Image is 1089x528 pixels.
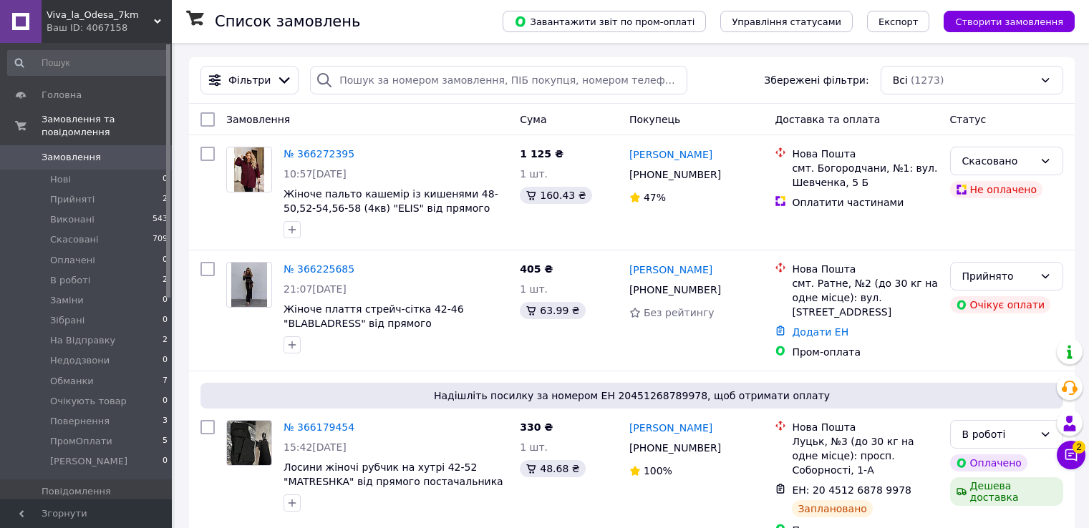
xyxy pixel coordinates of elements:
span: 1 125 ₴ [520,148,563,160]
span: Без рейтингу [644,307,715,318]
span: (1273) [911,74,944,86]
button: Завантажити звіт по пром-оплаті [503,11,706,32]
span: Viva_la_Odesa_7km [47,9,154,21]
div: Скасовано [962,153,1034,169]
a: Фото товару [226,420,272,466]
img: Фото товару [231,263,267,307]
div: Нова Пошта [792,147,938,161]
span: Замовлення та повідомлення [42,113,172,139]
span: 0 [163,173,168,186]
h1: Список замовлень [215,13,360,30]
span: 3 [163,415,168,428]
div: Оплачено [950,454,1027,471]
a: Додати ЕН [792,326,848,338]
a: [PERSON_NAME] [629,421,712,435]
button: Управління статусами [720,11,853,32]
span: На Відправку [50,334,115,347]
span: 47% [644,192,666,203]
div: Не оплачено [950,181,1042,198]
a: [PERSON_NAME] [629,147,712,162]
div: Луцьк, №3 (до 30 кг на одне місце): просп. Соборності, 1-А [792,434,938,477]
a: [PERSON_NAME] [629,263,712,277]
span: 1 шт. [520,441,548,453]
span: Головна [42,89,82,102]
div: [PHONE_NUMBER] [626,438,724,458]
span: Замовлення [42,151,101,164]
a: № 366179454 [284,421,354,433]
span: Доставка та оплата [775,114,880,125]
span: Обманки [50,375,94,388]
span: Виконані [50,213,95,226]
button: Чат з покупцем2 [1057,441,1085,469]
span: ЕН: 20 4512 6878 9978 [792,484,911,496]
span: Статус [950,114,987,125]
span: 2 [163,193,168,206]
img: Фото товару [227,421,271,465]
div: 160.43 ₴ [520,187,591,204]
span: 7 [163,375,168,388]
button: Експорт [867,11,930,32]
span: Зібрані [50,314,84,327]
span: 1 шт. [520,168,548,180]
span: Скасовані [50,233,99,246]
span: ПромОплати [50,435,112,448]
div: смт. Богородчани, №1: вул. Шевченка, 5 Б [792,161,938,190]
div: Ваш ID: 4067158 [47,21,172,34]
span: Надішліть посилку за номером ЕН 20451268789978, щоб отримати оплату [206,388,1057,403]
span: Фільтри [228,73,271,87]
span: 10:57[DATE] [284,168,347,180]
span: 0 [163,294,168,307]
span: В роботі [50,274,90,287]
span: Збережені фільтри: [764,73,868,87]
span: 0 [163,455,168,468]
span: 2 [1073,441,1085,454]
span: 2 [163,274,168,287]
span: Замовлення [226,114,290,125]
span: Заміни [50,294,84,307]
div: Нова Пошта [792,420,938,434]
div: Заплановано [792,500,873,517]
span: Управління статусами [732,16,841,27]
span: 330 ₴ [520,421,553,433]
div: В роботі [962,426,1034,442]
span: Cума [520,114,546,125]
div: смт. Ратне, №2 (до 30 кг на одне місце): вул. [STREET_ADDRESS] [792,276,938,319]
span: Повідомлення [42,485,111,498]
span: 15:42[DATE] [284,441,347,453]
span: Завантажити звіт по пром-оплаті [514,15,694,28]
span: Покупець [629,114,680,125]
span: 2 [163,334,168,347]
img: Фото товару [234,147,264,192]
div: Дешева доставка [950,477,1063,506]
span: 0 [163,314,168,327]
span: Нові [50,173,71,186]
span: 0 [163,354,168,367]
div: Нова Пошта [792,262,938,276]
div: 48.68 ₴ [520,460,585,477]
span: 21:07[DATE] [284,283,347,295]
span: 0 [163,254,168,267]
span: Повернення [50,415,110,428]
span: Жіноче плаття стрейч-сітка 42-46 "BLABLADRESS" від прямого постачальника [284,303,464,343]
span: 5 [163,435,168,448]
input: Пошук [7,50,169,76]
div: Прийнято [962,268,1034,284]
div: Очікує оплати [950,296,1051,313]
span: 0 [163,395,168,408]
input: Пошук за номером замовлення, ПІБ покупця, номером телефону, Email, номером накладної [310,66,687,94]
div: Пром-оплата [792,345,938,359]
a: Фото товару [226,147,272,192]
a: № 366225685 [284,263,354,275]
a: Створити замовлення [929,15,1075,26]
span: [PERSON_NAME] [50,455,127,468]
div: [PHONE_NUMBER] [626,165,724,185]
a: Фото товару [226,262,272,308]
a: № 366272395 [284,148,354,160]
a: Лосини жіночі рубчик на хутрі 42-52 "MATRESHKA" від прямого постачальника [284,461,503,487]
span: Оплачені [50,254,95,267]
a: Жіноче пальто кашемір із кишенями 48-50,52-54,56-58 (4кв) "ELIS" від прямого постачальника [284,188,498,228]
div: 63.99 ₴ [520,302,585,319]
span: Недодзвони [50,354,110,367]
